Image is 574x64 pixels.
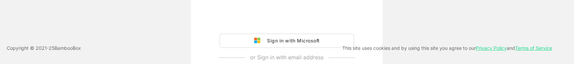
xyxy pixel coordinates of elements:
div: Sign in with Microsoft [264,36,319,45]
iframe: Sign in with Google Button [216,15,357,30]
p: This site uses cookies and by using this site you agree to our and [342,44,552,52]
a: Privacy Policy [476,45,507,51]
p: or Sign in with email address [250,53,323,61]
a: Terms of Service [515,45,552,51]
p: Copyright © 2021- 25 BambooBox [7,44,81,52]
button: Sign in with Microsoft [220,34,354,48]
img: google [254,38,264,44]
